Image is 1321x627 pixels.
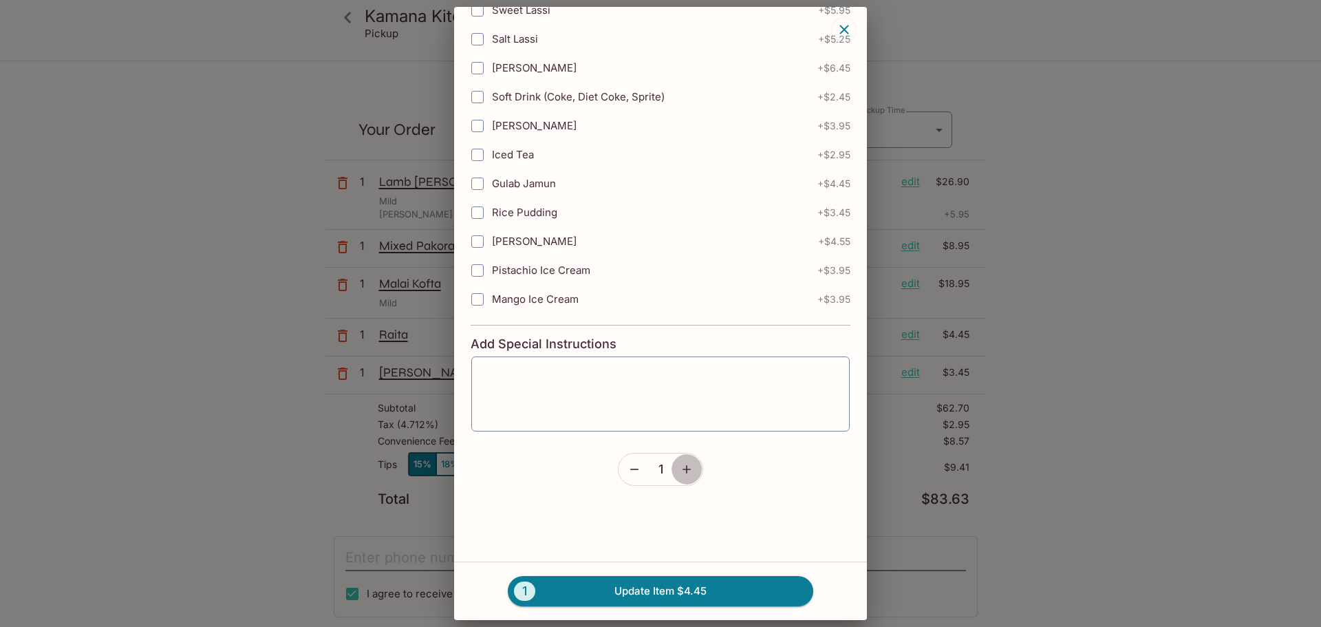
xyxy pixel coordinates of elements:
span: + $3.95 [817,120,850,131]
span: [PERSON_NAME] [492,119,577,132]
span: Mango Ice Cream [492,293,579,306]
span: Gulab Jamun [492,177,556,190]
span: + $3.95 [817,294,850,305]
span: Sweet Lassi [492,3,550,17]
button: 1Update Item $4.45 [508,576,813,606]
h4: Add Special Instructions [471,337,850,352]
span: Iced Tea [492,148,534,161]
span: 1 [658,462,663,477]
span: Rice Pudding [492,206,557,219]
span: + $2.95 [817,149,850,160]
span: [PERSON_NAME] [492,61,577,74]
span: + $6.45 [817,63,850,74]
span: + $3.95 [817,265,850,276]
span: + $5.25 [818,34,850,45]
span: + $3.45 [817,207,850,218]
span: 1 [514,582,535,601]
span: Salt Lassi [492,32,538,45]
span: + $5.95 [818,5,850,16]
span: Soft Drink (Coke, Diet Coke, Sprite) [492,90,665,103]
span: + $4.45 [817,178,850,189]
span: [PERSON_NAME] [492,235,577,248]
span: + $2.45 [817,92,850,103]
span: Pistachio Ice Cream [492,264,590,277]
span: + $4.55 [818,236,850,247]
